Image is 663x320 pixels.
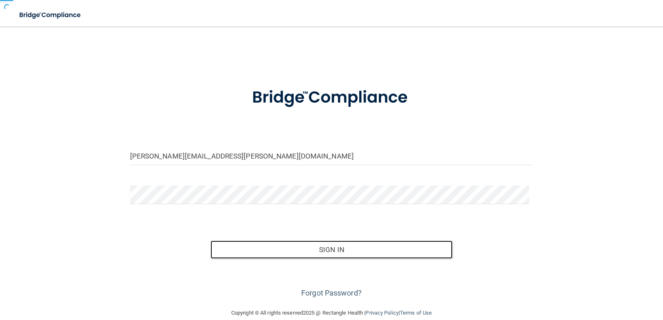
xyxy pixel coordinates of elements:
[235,76,428,119] img: bridge_compliance_login_screen.278c3ca4.svg
[12,7,89,24] img: bridge_compliance_login_screen.278c3ca4.svg
[301,289,362,297] a: Forgot Password?
[211,241,452,259] button: Sign In
[130,147,533,165] input: Email
[365,310,398,316] a: Privacy Policy
[400,310,432,316] a: Terms of Use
